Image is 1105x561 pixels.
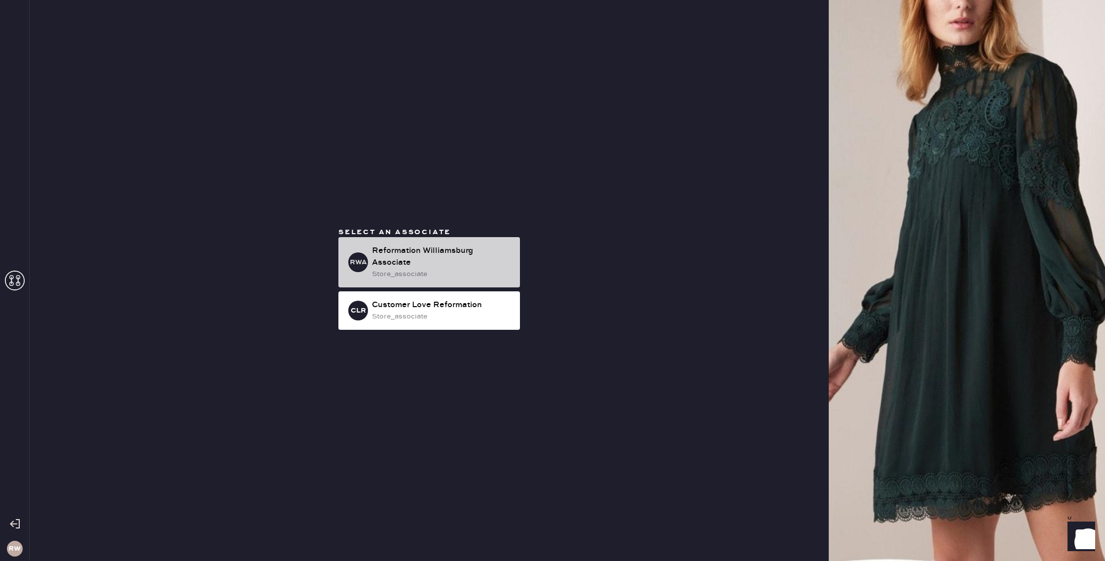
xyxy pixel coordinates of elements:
div: store_associate [372,269,512,280]
h3: RW [8,545,21,552]
h3: CLR [351,307,366,314]
h3: RWA [350,259,367,266]
span: Select an associate [338,228,451,237]
div: Customer Love Reformation [372,299,512,311]
iframe: Front Chat [1058,517,1101,559]
div: store_associate [372,311,512,322]
div: Reformation Williamsburg Associate [372,245,512,269]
